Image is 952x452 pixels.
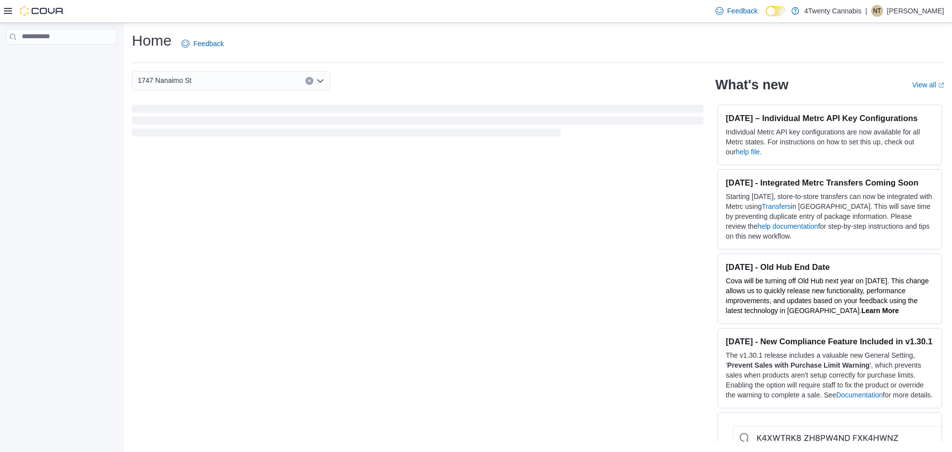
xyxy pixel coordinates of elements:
a: Feedback [178,34,228,54]
span: Feedback [193,39,224,49]
button: Clear input [305,77,313,85]
a: help file [736,148,760,156]
span: NT [873,5,881,17]
a: View allExternal link [912,81,944,89]
p: | [865,5,867,17]
img: Cova [20,6,64,16]
div: Natasha Troncoso [871,5,883,17]
a: Transfers [762,202,791,210]
p: Starting [DATE], store-to-store transfers can now be integrated with Metrc using in [GEOGRAPHIC_D... [726,192,934,241]
a: Feedback [712,1,762,21]
h3: [DATE] – Individual Metrc API Key Configurations [726,113,934,123]
input: Dark Mode [766,6,786,16]
nav: Complex example [6,47,117,70]
a: help documentation [758,222,818,230]
p: [PERSON_NAME] [887,5,944,17]
h3: [DATE] - New Compliance Feature Included in v1.30.1 [726,336,934,346]
span: Dark Mode [766,16,766,17]
p: The v1.30.1 release includes a valuable new General Setting, ' ', which prevents sales when produ... [726,350,934,400]
p: Individual Metrc API key configurations are now available for all Metrc states. For instructions ... [726,127,934,157]
h3: [DATE] - Integrated Metrc Transfers Coming Soon [726,178,934,188]
a: Documentation [836,391,883,399]
span: Cova will be turning off Old Hub next year on [DATE]. This change allows us to quickly release ne... [726,277,929,315]
p: 4Twenty Cannabis [804,5,861,17]
h2: What's new [715,77,788,93]
strong: Prevent Sales with Purchase Limit Warning [727,361,870,369]
span: 1747 Nanaimo St [138,74,191,86]
span: Feedback [727,6,758,16]
svg: External link [938,82,944,88]
a: Learn More [861,307,898,315]
span: Loading [132,107,704,138]
button: Open list of options [316,77,324,85]
h1: Home [132,31,172,51]
h3: [DATE] - Old Hub End Date [726,262,934,272]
